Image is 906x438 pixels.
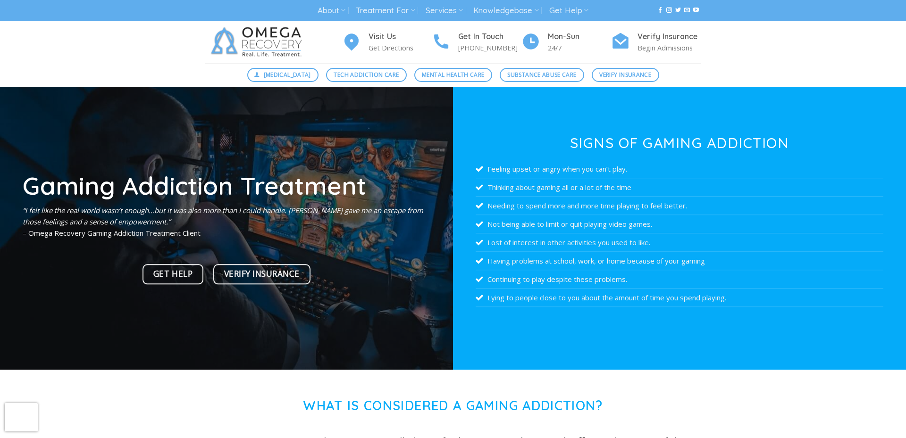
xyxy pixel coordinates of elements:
[476,270,883,289] li: Continuing to play despite these problems.
[432,31,521,54] a: Get In Touch [PHONE_NUMBER]
[422,70,484,79] span: Mental Health Care
[476,252,883,270] li: Having problems at school, work, or home because of your gaming
[326,68,407,82] a: Tech Addiction Care
[611,31,701,54] a: Verify Insurance Begin Admissions
[599,70,651,79] span: Verify Insurance
[473,2,538,19] a: Knowledgebase
[548,42,611,53] p: 24/7
[356,2,415,19] a: Treatment For
[693,7,699,14] a: Follow on YouTube
[205,398,701,413] h1: What is Considered a Gaming Addiction?
[342,31,432,54] a: Visit Us Get Directions
[369,31,432,43] h4: Visit Us
[476,289,883,307] li: Lying to people close to you about the amount of time you spend playing.
[426,2,463,19] a: Services
[476,178,883,197] li: Thinking about gaming all or a lot of the time
[247,68,319,82] a: [MEDICAL_DATA]
[548,31,611,43] h4: Mon-Sun
[592,68,659,82] a: Verify Insurance
[476,233,883,252] li: Lost of interest in other activities you used to like.
[414,68,492,82] a: Mental Health Care
[143,264,203,284] a: Get Help
[153,267,193,281] span: Get Help
[500,68,584,82] a: Substance Abuse Care
[666,7,672,14] a: Follow on Instagram
[476,160,883,178] li: Feeling upset or angry when you can’t play.
[23,173,430,198] h1: Gaming Addiction Treatment
[458,42,521,53] p: [PHONE_NUMBER]
[369,42,432,53] p: Get Directions
[318,2,345,19] a: About
[224,267,300,281] span: Verify Insurance
[549,2,588,19] a: Get Help
[458,31,521,43] h4: Get In Touch
[213,264,310,284] a: Verify Insurance
[205,21,311,63] img: Omega Recovery
[638,42,701,53] p: Begin Admissions
[476,197,883,215] li: Needing to spend more and more time playing to feel better.
[334,70,399,79] span: Tech Addiction Care
[23,205,430,239] p: – Omega Recovery Gaming Addiction Treatment Client
[657,7,663,14] a: Follow on Facebook
[476,136,883,150] h3: Signs of Gaming Addiction
[264,70,311,79] span: [MEDICAL_DATA]
[507,70,576,79] span: Substance Abuse Care
[23,206,423,226] em: “I felt like the real world wasn’t enough…but it was also more than I could handle. [PERSON_NAME]...
[638,31,701,43] h4: Verify Insurance
[684,7,690,14] a: Send us an email
[476,215,883,233] li: Not being able to limit or quit playing video games.
[675,7,681,14] a: Follow on Twitter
